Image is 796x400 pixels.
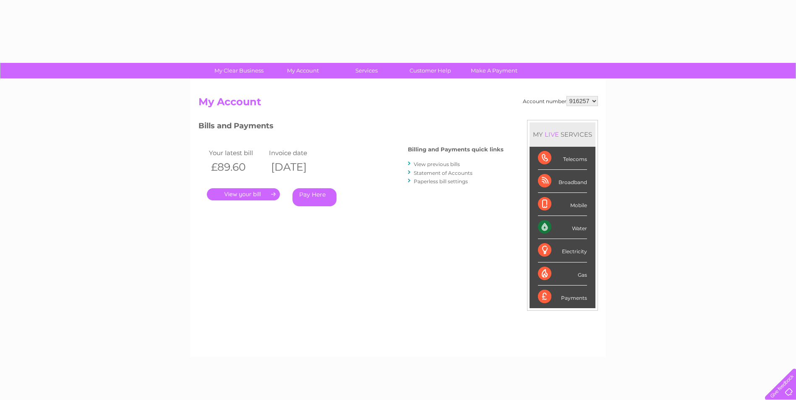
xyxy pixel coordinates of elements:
[198,120,504,135] h3: Bills and Payments
[538,170,587,193] div: Broadband
[292,188,337,206] a: Pay Here
[207,158,267,176] th: £89.60
[414,178,468,184] a: Paperless bill settings
[538,216,587,239] div: Water
[538,286,587,308] div: Payments
[538,239,587,262] div: Electricity
[332,63,401,78] a: Services
[523,96,598,106] div: Account number
[414,170,472,176] a: Statement of Accounts
[538,147,587,170] div: Telecoms
[414,161,460,167] a: View previous bills
[204,63,274,78] a: My Clear Business
[538,193,587,216] div: Mobile
[267,147,327,158] td: Invoice date
[198,96,598,112] h2: My Account
[207,188,280,200] a: .
[267,158,327,176] th: [DATE]
[207,147,267,158] td: Your latest bill
[459,63,529,78] a: Make A Payment
[530,122,595,146] div: MY SERVICES
[538,262,587,286] div: Gas
[408,146,504,153] h4: Billing and Payments quick links
[268,63,337,78] a: My Account
[396,63,465,78] a: Customer Help
[543,130,561,138] div: LIVE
